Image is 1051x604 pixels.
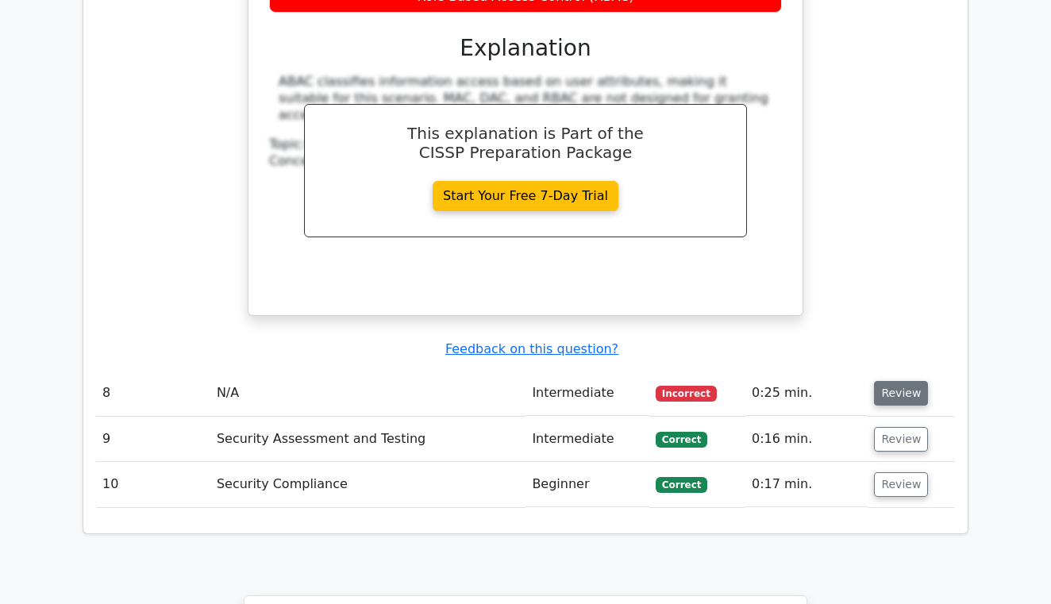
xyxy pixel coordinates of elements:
td: 0:16 min. [745,417,868,462]
span: Correct [656,477,707,493]
td: Intermediate [525,371,649,416]
div: ABAC classifies information access based on user attributes, making it suitable for this scenario... [279,74,772,123]
td: Intermediate [525,417,649,462]
td: Beginner [525,462,649,507]
td: 8 [96,371,210,416]
a: Start Your Free 7-Day Trial [433,181,618,211]
button: Review [874,381,928,406]
td: N/A [210,371,525,416]
td: 0:17 min. [745,462,868,507]
button: Review [874,427,928,452]
div: Topic: [269,137,782,153]
h3: Explanation [279,35,772,62]
td: 10 [96,462,210,507]
td: Security Assessment and Testing [210,417,525,462]
td: Security Compliance [210,462,525,507]
span: Incorrect [656,386,717,402]
span: Correct [656,432,707,448]
div: Concept: [269,153,782,170]
button: Review [874,472,928,497]
td: 0:25 min. [745,371,868,416]
a: Feedback on this question? [445,341,618,356]
td: 9 [96,417,210,462]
